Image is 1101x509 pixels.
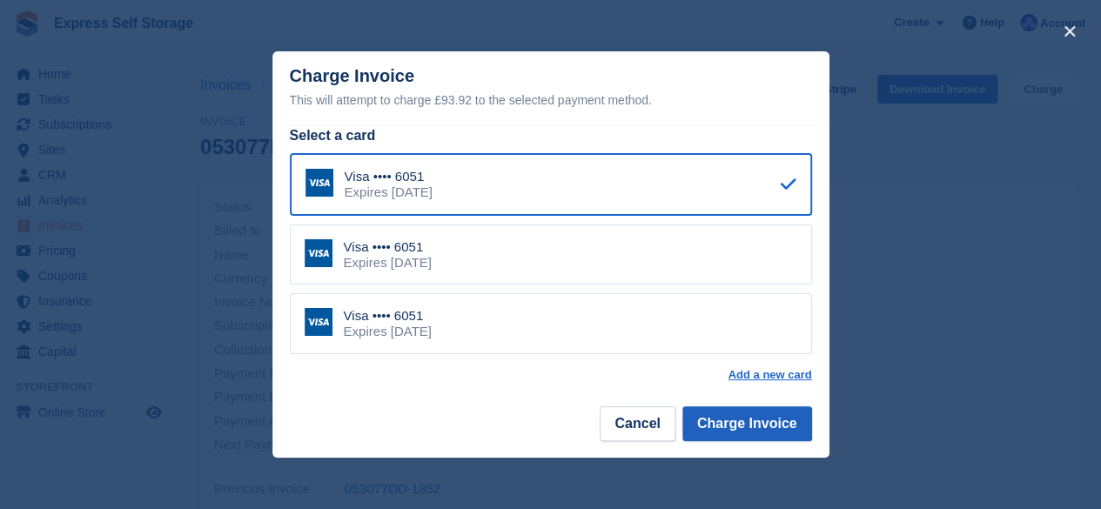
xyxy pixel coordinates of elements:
[305,239,332,267] img: Visa Logo
[600,406,675,441] button: Cancel
[344,324,432,339] div: Expires [DATE]
[682,406,812,441] button: Charge Invoice
[344,239,432,255] div: Visa •••• 6051
[345,184,433,200] div: Expires [DATE]
[728,368,811,382] a: Add a new card
[290,66,812,111] div: Charge Invoice
[344,308,432,324] div: Visa •••• 6051
[345,169,433,184] div: Visa •••• 6051
[290,90,812,111] div: This will attempt to charge £93.92 to the selected payment method.
[305,308,332,336] img: Visa Logo
[290,125,812,146] div: Select a card
[1056,17,1084,45] button: close
[344,255,432,271] div: Expires [DATE]
[305,169,333,197] img: Visa Logo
